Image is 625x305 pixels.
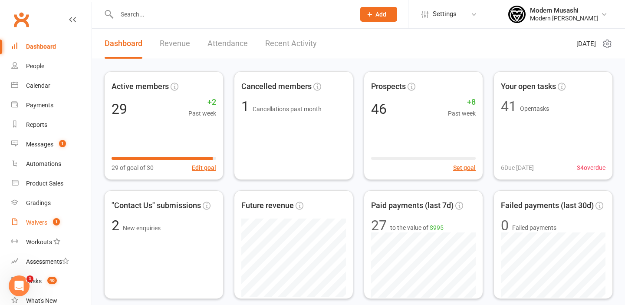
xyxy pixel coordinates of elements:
span: $995 [430,224,444,231]
div: 0 [501,219,509,232]
div: Automations [26,160,61,167]
div: What's New [26,297,57,304]
span: Settings [433,4,457,24]
a: Dashboard [105,29,142,59]
span: 6 Due [DATE] [501,163,534,172]
div: Modern [PERSON_NAME] [530,14,599,22]
div: Calendar [26,82,50,89]
span: Failed payments (last 30d) [501,199,594,212]
a: Reports [11,115,92,135]
a: Attendance [207,29,248,59]
a: Tasks 40 [11,272,92,291]
span: 1 [59,140,66,147]
span: +2 [188,96,216,109]
span: +8 [448,96,476,109]
span: Your open tasks [501,80,556,93]
a: Gradings [11,193,92,213]
button: Set goal [453,163,476,172]
div: Assessments [26,258,69,265]
span: New enquiries [123,225,161,232]
button: Add [360,7,397,22]
div: 46 [371,102,387,116]
div: Tasks [26,278,42,285]
img: thumb_image1750915221.png [508,6,526,23]
span: Cancellations past month [253,106,322,113]
div: Modern Musashi [530,7,599,14]
iframe: Intercom live chat [9,275,30,296]
span: Add [375,11,386,18]
span: Future revenue [241,199,294,212]
a: Payments [11,96,92,115]
span: Open tasks [520,105,549,112]
span: 1 [26,275,33,282]
div: Messages [26,141,53,148]
div: Waivers [26,219,47,226]
div: Product Sales [26,180,63,187]
div: Payments [26,102,53,109]
a: Waivers 1 [11,213,92,232]
a: Revenue [160,29,190,59]
a: Recent Activity [265,29,317,59]
a: Assessments [11,252,92,272]
span: Active members [112,80,169,93]
span: 34 overdue [577,163,605,172]
a: Automations [11,154,92,174]
span: Prospects [371,80,406,93]
div: 27 [371,219,387,232]
div: People [26,63,44,70]
a: Clubworx [10,9,32,30]
a: Dashboard [11,37,92,56]
input: Search... [114,8,349,20]
span: Failed payments [512,223,556,232]
span: 29 of goal of 30 [112,163,154,172]
span: 1 [53,218,60,225]
div: Gradings [26,199,51,206]
span: 40 [47,277,57,284]
div: Reports [26,121,47,128]
div: Dashboard [26,43,56,50]
div: 29 [112,102,127,116]
a: Product Sales [11,174,92,193]
span: "Contact Us" submissions [112,199,201,212]
span: 2 [112,217,123,234]
span: [DATE] [576,39,596,49]
span: Past week [448,109,476,118]
div: Workouts [26,239,52,245]
div: 41 [501,99,516,113]
span: Paid payments (last 7d) [371,199,454,212]
span: Cancelled members [241,80,312,93]
a: Calendar [11,76,92,96]
a: People [11,56,92,76]
span: 1 [241,98,253,115]
span: to the value of [390,223,444,232]
a: Messages 1 [11,135,92,154]
button: Edit goal [192,163,216,172]
span: Past week [188,109,216,118]
a: Workouts [11,232,92,252]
